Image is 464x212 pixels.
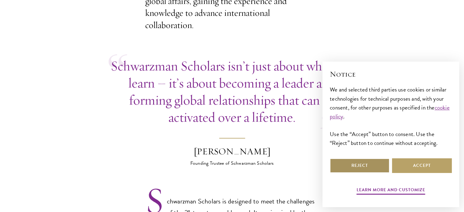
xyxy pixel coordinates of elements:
a: cookie policy [330,103,450,121]
button: Reject [330,158,390,173]
p: Schwarzman Scholars isn’t just about what you learn – it’s about becoming a leader and forming gl... [109,57,356,126]
button: Accept [392,158,452,173]
div: [PERSON_NAME] [179,146,286,158]
button: Learn more and customize [357,186,425,196]
div: We and selected third parties use cookies or similar technologies for technical purposes and, wit... [330,85,452,147]
h2: Notice [330,69,452,79]
div: Founding Trustee of Schwarzman Scholars [179,160,286,167]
